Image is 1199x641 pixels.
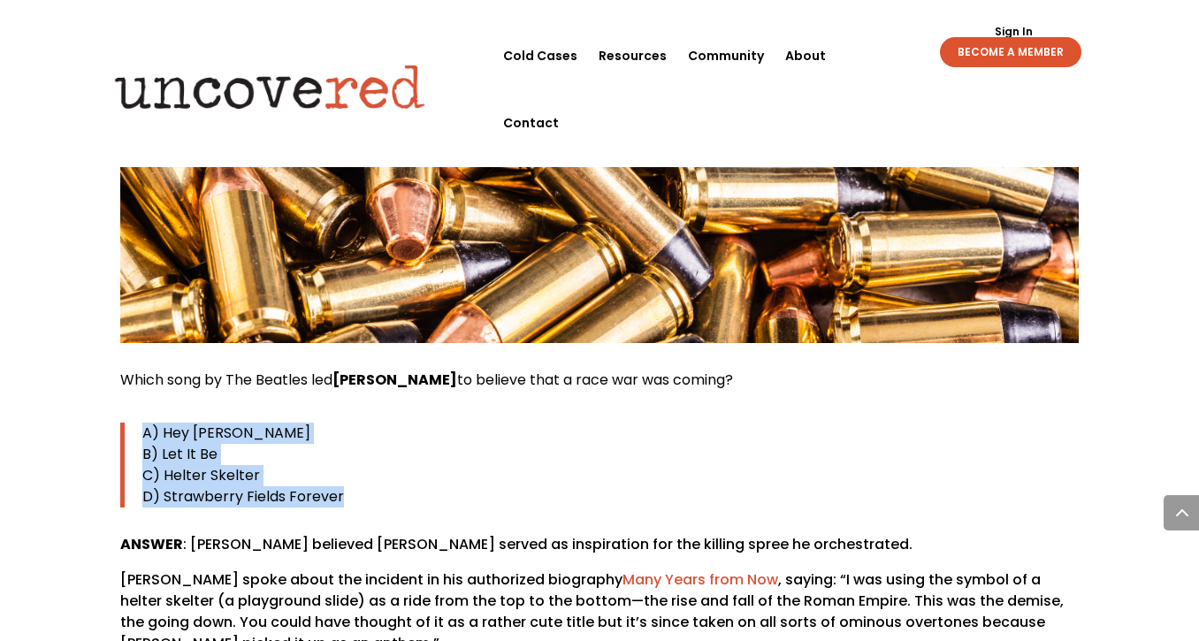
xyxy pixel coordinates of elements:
span: A) Hey [PERSON_NAME] [142,423,310,443]
a: Many Years from Now [622,569,778,590]
a: Resources [599,22,667,89]
img: Uncovered logo [100,52,440,121]
a: About [785,22,826,89]
span: C) Helter Skelter [142,465,260,485]
img: Bullets [120,126,1080,343]
span: Which song by The Beatles led to believe that a race war was coming? [120,370,733,390]
a: Sign In [985,27,1042,37]
strong: [PERSON_NAME] [332,370,457,390]
a: Cold Cases [503,22,577,89]
span: B) Let It Be [142,444,218,464]
a: Contact [503,89,559,156]
a: BECOME A MEMBER [940,37,1081,67]
strong: ANSWER [120,534,183,554]
a: Community [688,22,764,89]
p: : [PERSON_NAME] believed [PERSON_NAME] served as inspiration for the killing spree he orchestrated. [120,534,1080,569]
span: D) Strawberry Fields Forever [142,486,344,507]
